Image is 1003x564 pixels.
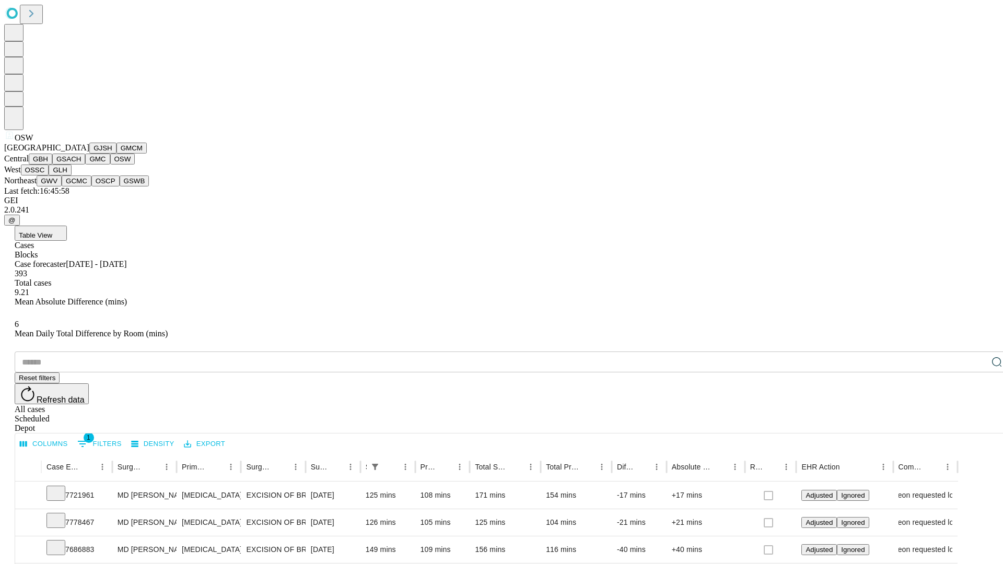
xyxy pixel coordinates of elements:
[882,482,969,509] span: Surgeon requested longer
[523,460,538,474] button: Menu
[37,395,85,404] span: Refresh data
[246,509,300,536] div: EXCISION OF BREAST LESION RADIOLOGICAL MARKER
[4,196,999,205] div: GEI
[274,460,288,474] button: Sort
[841,519,865,526] span: Ignored
[421,463,437,471] div: Predicted In Room Duration
[15,278,51,287] span: Total cases
[899,482,952,509] div: Surgeon requested longer
[182,509,236,536] div: [MEDICAL_DATA]
[841,546,865,554] span: Ignored
[617,463,634,471] div: Difference
[145,460,159,474] button: Sort
[116,143,147,154] button: GMCM
[209,460,224,474] button: Sort
[182,463,208,471] div: Primary Service
[181,436,228,452] button: Export
[801,517,837,528] button: Adjusted
[882,509,969,536] span: Surgeon requested longer
[15,297,127,306] span: Mean Absolute Difference (mins)
[617,536,661,563] div: -40 mins
[837,544,869,555] button: Ignored
[806,491,833,499] span: Adjusted
[421,509,465,536] div: 105 mins
[15,260,66,268] span: Case forecaster
[182,482,236,509] div: [MEDICAL_DATA]
[672,482,740,509] div: +17 mins
[452,460,467,474] button: Menu
[4,143,89,152] span: [GEOGRAPHIC_DATA]
[19,231,52,239] span: Table View
[841,491,865,499] span: Ignored
[421,536,465,563] div: 109 mins
[899,509,952,536] div: Surgeon requested longer
[311,536,355,563] div: [DATE]
[20,514,36,532] button: Expand
[89,143,116,154] button: GJSH
[801,463,839,471] div: EHR Action
[837,490,869,501] button: Ignored
[4,165,21,174] span: West
[635,460,649,474] button: Sort
[713,460,728,474] button: Sort
[343,460,358,474] button: Menu
[383,460,398,474] button: Sort
[20,541,36,559] button: Expand
[926,460,940,474] button: Sort
[546,509,607,536] div: 104 mins
[246,463,272,471] div: Surgery Name
[118,509,171,536] div: MD [PERSON_NAME] A Md
[329,460,343,474] button: Sort
[84,432,94,443] span: 1
[779,460,794,474] button: Menu
[182,536,236,563] div: [MEDICAL_DATA]
[15,269,27,278] span: 393
[801,544,837,555] button: Adjusted
[21,164,49,175] button: OSSC
[46,536,107,563] div: 7686883
[899,536,952,563] div: Surgeon requested longer
[366,482,410,509] div: 125 mins
[649,460,664,474] button: Menu
[594,460,609,474] button: Menu
[475,509,535,536] div: 125 mins
[728,460,742,474] button: Menu
[672,536,740,563] div: +40 mins
[120,175,149,186] button: GSWB
[764,460,779,474] button: Sort
[311,509,355,536] div: [DATE]
[4,154,29,163] span: Central
[288,460,303,474] button: Menu
[15,133,33,142] span: OSW
[46,463,79,471] div: Case Epic Id
[246,536,300,563] div: EXCISION OF BREAST LESION RADIOLOGICAL MARKER
[4,215,20,226] button: @
[940,460,955,474] button: Menu
[475,463,508,471] div: Total Scheduled Duration
[49,164,71,175] button: GLH
[366,463,367,471] div: Scheduled In Room Duration
[617,482,661,509] div: -17 mins
[580,460,594,474] button: Sort
[15,383,89,404] button: Refresh data
[95,460,110,474] button: Menu
[15,329,168,338] span: Mean Daily Total Difference by Room (mins)
[368,460,382,474] button: Show filters
[75,436,124,452] button: Show filters
[806,546,833,554] span: Adjusted
[52,154,85,164] button: GSACH
[398,460,413,474] button: Menu
[366,509,410,536] div: 126 mins
[806,519,833,526] span: Adjusted
[46,482,107,509] div: 7721961
[19,374,55,382] span: Reset filters
[4,205,999,215] div: 2.0.241
[421,482,465,509] div: 108 mins
[672,463,712,471] div: Absolute Difference
[841,460,856,474] button: Sort
[899,463,925,471] div: Comments
[37,175,62,186] button: GWV
[4,176,37,185] span: Northeast
[8,216,16,224] span: @
[837,517,869,528] button: Ignored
